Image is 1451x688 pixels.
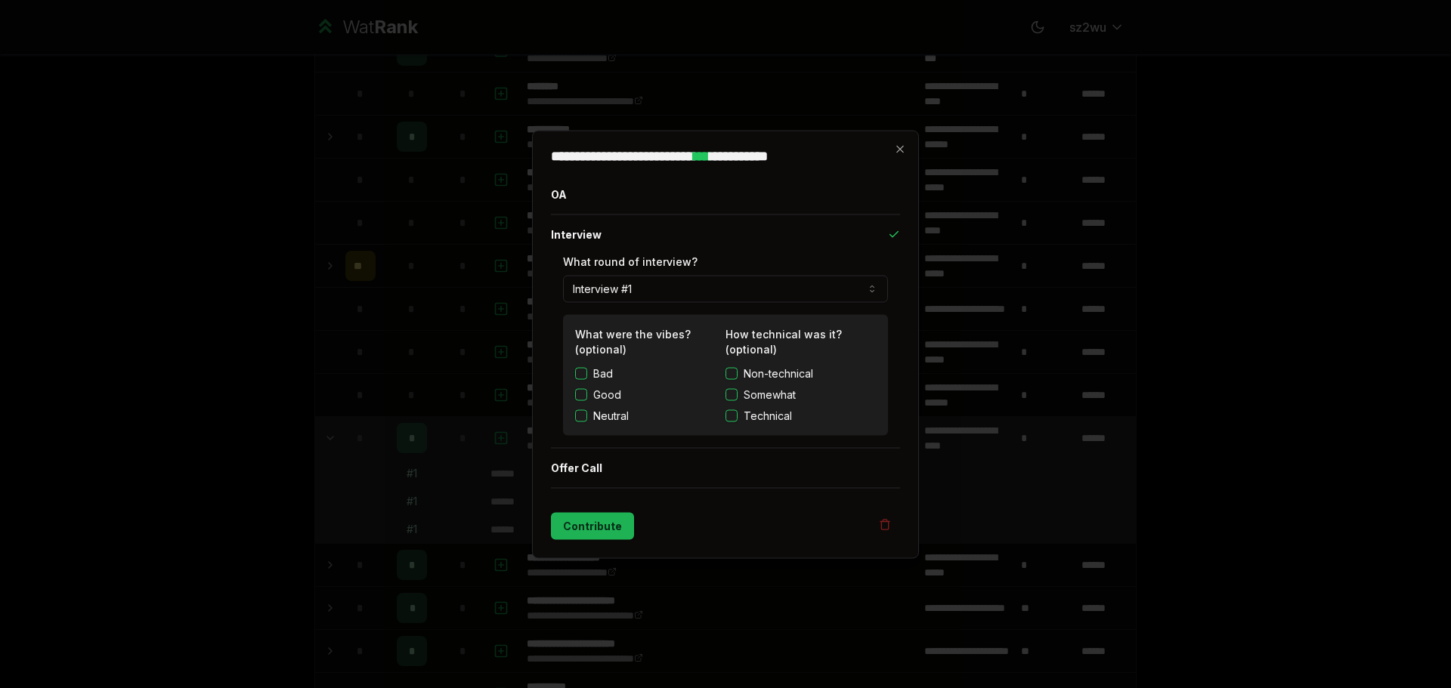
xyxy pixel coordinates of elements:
span: Somewhat [744,387,796,402]
button: OA [551,174,900,214]
button: Non-technical [725,367,738,379]
button: Technical [725,409,738,421]
label: What round of interview? [563,255,698,267]
button: Contribute [551,512,634,539]
div: Interview [551,254,900,447]
button: Offer Call [551,448,900,487]
label: How technical was it? (optional) [725,327,842,355]
span: Non-technical [744,366,813,381]
button: Interview [551,214,900,254]
label: What were the vibes? (optional) [575,327,691,355]
label: Neutral [593,408,629,423]
span: Technical [744,408,792,423]
label: Good [593,387,621,402]
button: Somewhat [725,388,738,400]
label: Bad [593,366,613,381]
